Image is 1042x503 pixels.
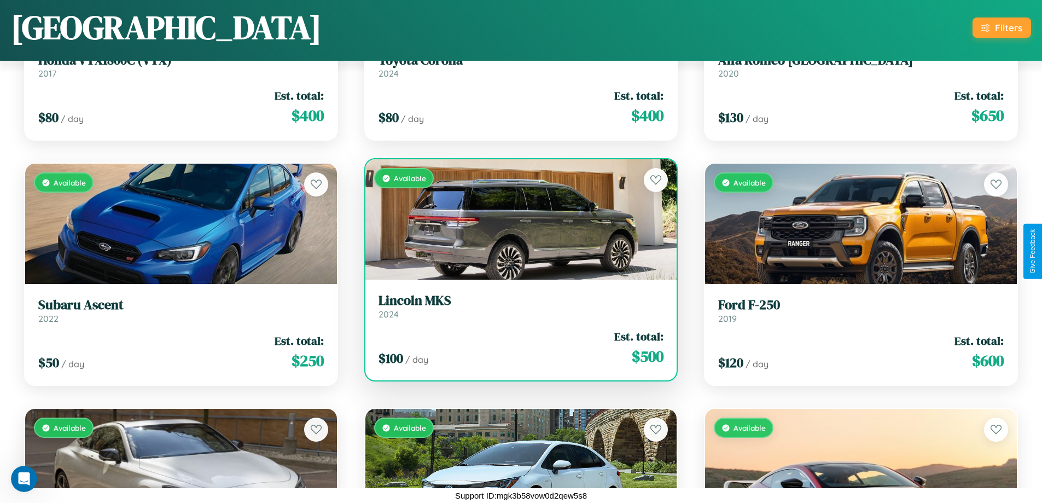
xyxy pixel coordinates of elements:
[455,488,587,503] p: Support ID: mgk3b58vow0d2qew5s8
[38,108,59,126] span: $ 80
[954,88,1004,103] span: Est. total:
[292,350,324,372] span: $ 250
[38,68,56,79] span: 2017
[995,22,1022,33] div: Filters
[38,313,59,324] span: 2022
[38,53,324,79] a: Honda VTX1800C (VTX)2017
[11,5,322,50] h1: [GEOGRAPHIC_DATA]
[631,105,663,126] span: $ 400
[38,297,324,324] a: Subaru Ascent2022
[971,105,1004,126] span: $ 650
[1029,229,1037,274] div: Give Feedback
[61,359,84,369] span: / day
[379,349,403,367] span: $ 100
[718,297,1004,324] a: Ford F-2502019
[379,293,664,320] a: Lincoln MKS2024
[972,350,1004,372] span: $ 600
[718,53,1004,79] a: Alfa Romeo [GEOGRAPHIC_DATA]2020
[954,333,1004,349] span: Est. total:
[632,345,663,367] span: $ 500
[54,423,86,432] span: Available
[379,53,664,79] a: Toyota Corona2024
[38,297,324,313] h3: Subaru Ascent
[405,354,428,365] span: / day
[746,359,769,369] span: / day
[718,108,743,126] span: $ 130
[718,354,743,372] span: $ 120
[746,113,769,124] span: / day
[734,178,766,187] span: Available
[379,108,399,126] span: $ 80
[54,178,86,187] span: Available
[401,113,424,124] span: / day
[973,18,1031,38] button: Filters
[275,88,324,103] span: Est. total:
[379,293,664,309] h3: Lincoln MKS
[394,174,426,183] span: Available
[718,297,1004,313] h3: Ford F-250
[292,105,324,126] span: $ 400
[734,423,766,432] span: Available
[61,113,84,124] span: / day
[379,309,399,320] span: 2024
[614,328,663,344] span: Est. total:
[718,68,739,79] span: 2020
[275,333,324,349] span: Est. total:
[614,88,663,103] span: Est. total:
[379,68,399,79] span: 2024
[718,53,1004,68] h3: Alfa Romeo [GEOGRAPHIC_DATA]
[11,466,37,492] iframe: Intercom live chat
[38,354,59,372] span: $ 50
[394,423,426,432] span: Available
[718,313,737,324] span: 2019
